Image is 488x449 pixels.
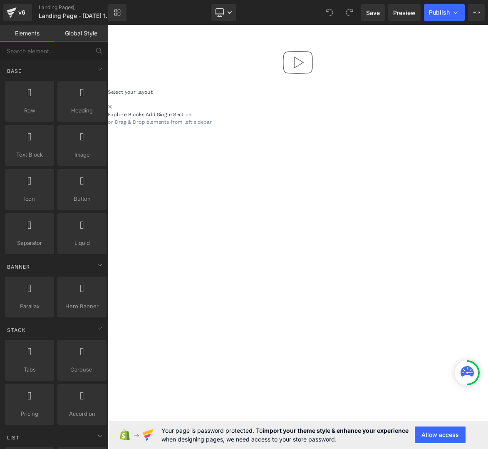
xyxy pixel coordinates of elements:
[17,7,27,18] div: v6
[7,302,52,311] span: Parallax
[3,4,32,21] a: v6
[6,434,20,442] span: List
[6,263,31,271] span: Banner
[429,9,450,16] span: Publish
[50,115,111,122] a: Add Single Section
[7,365,52,374] span: Tabs
[225,23,278,76] img: Video
[341,4,358,21] button: Redo
[60,365,104,374] span: Carousel
[388,4,421,21] a: Preview
[39,4,122,11] a: Landing Pages
[39,12,112,19] span: Landing Page - [DATE] 11:26:48
[6,326,27,334] span: Stack
[7,150,52,159] span: Text Block
[6,67,22,75] span: Base
[7,106,52,115] span: Row
[60,195,104,203] span: Button
[424,4,465,21] button: Publish
[263,427,409,434] strong: import your theme style & enhance your experience
[60,302,104,311] span: Hero Banner
[60,150,104,159] span: Image
[161,426,409,444] span: Your page is password protected. To when designing pages, we need access to your store password.
[393,8,416,17] span: Preview
[7,195,52,203] span: Icon
[7,239,52,247] span: Separator
[468,4,485,21] button: More
[366,8,380,17] span: Save
[60,409,104,418] span: Accordion
[54,25,108,42] a: Global Style
[108,4,126,21] a: New Library
[321,4,338,21] button: Undo
[60,106,104,115] span: Heading
[60,239,104,247] span: Liquid
[415,427,466,443] button: Allow access
[7,409,52,418] span: Pricing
